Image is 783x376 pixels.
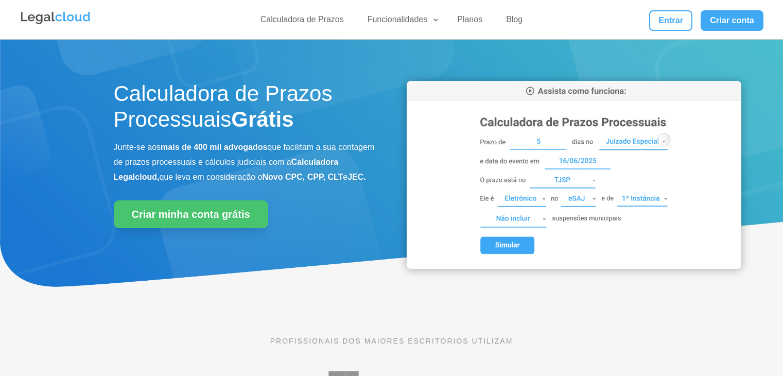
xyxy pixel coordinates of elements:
strong: Grátis [231,107,293,131]
a: Logo da Legalcloud [20,19,92,27]
b: Novo CPC, CPP, CLT [263,173,343,181]
b: Calculadora Legalcloud, [114,158,339,181]
h1: Calculadora de Prazos Processuais [114,81,376,138]
a: Blog [500,14,529,29]
a: Planos [451,14,489,29]
a: Criar conta [701,10,763,31]
p: Junte-se aos que facilitam a sua contagem de prazos processuais e cálculos judiciais com a que le... [114,140,376,184]
a: Criar minha conta grátis [114,200,268,228]
a: Calculadora de Prazos Processuais da Legalcloud [407,262,741,270]
a: Calculadora de Prazos [254,14,350,29]
b: mais de 400 mil advogados [161,143,267,151]
a: Entrar [649,10,692,31]
img: Calculadora de Prazos Processuais da Legalcloud [407,81,741,269]
a: Funcionalidades [361,14,440,29]
p: PROFISSIONAIS DOS MAIORES ESCRITÓRIOS UTILIZAM [114,335,670,347]
img: Legalcloud Logo [20,10,92,26]
b: JEC. [347,173,366,181]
